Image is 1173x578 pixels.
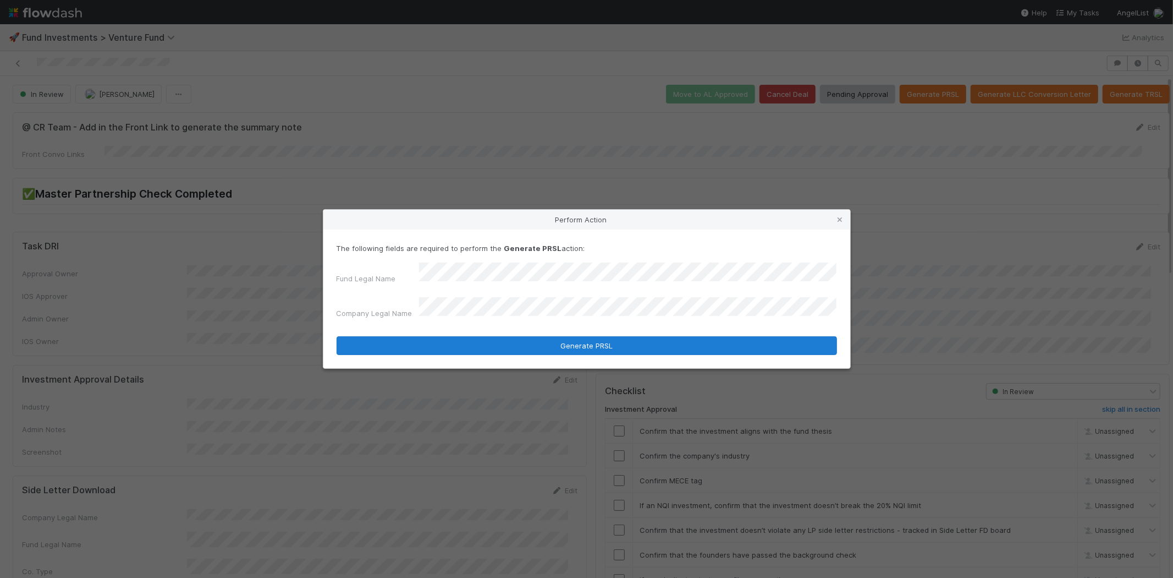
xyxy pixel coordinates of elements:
label: Company Legal Name [337,308,412,319]
p: The following fields are required to perform the action: [337,243,837,254]
label: Fund Legal Name [337,273,396,284]
strong: Generate PRSL [504,244,562,253]
div: Perform Action [323,210,850,230]
button: Generate PRSL [337,336,837,355]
